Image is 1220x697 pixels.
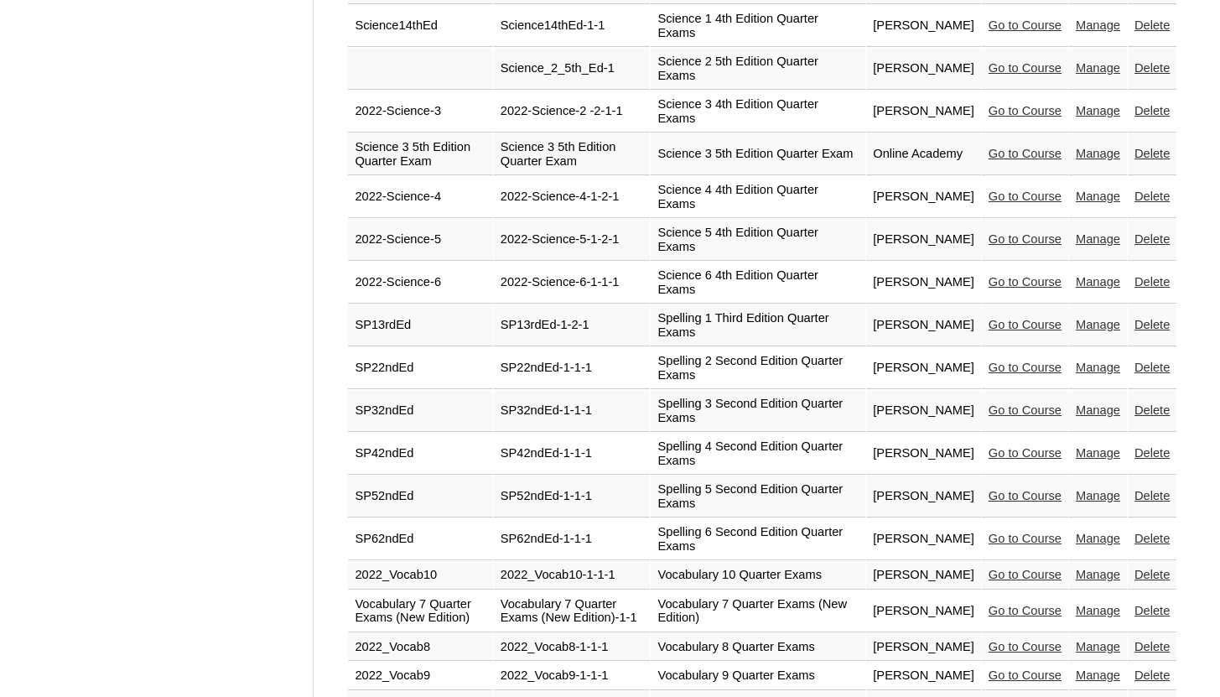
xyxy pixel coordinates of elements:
a: Manage [1076,104,1120,117]
a: Go to Course [989,446,1062,460]
td: SP62ndEd [348,518,492,560]
a: Go to Course [989,275,1062,289]
td: Vocabulary 7 Quarter Exams (New Edition) [348,590,492,632]
a: Delete [1134,18,1170,32]
td: Vocabulary 7 Quarter Exams (New Edition)-1-1 [494,590,651,632]
a: Manage [1076,61,1120,75]
td: Science 6 4th Edition Quarter Exams [651,262,865,304]
a: Manage [1076,446,1120,460]
td: Science14thEd-1-1 [494,5,651,47]
a: Go to Course [989,190,1062,203]
td: [PERSON_NAME] [866,561,981,590]
a: Delete [1134,232,1170,246]
td: Vocabulary 9 Quarter Exams [651,662,865,690]
td: Spelling 1 Third Edition Quarter Exams [651,304,865,346]
td: [PERSON_NAME] [866,476,981,518]
td: Science 5 4th Edition Quarter Exams [651,219,865,261]
a: Manage [1076,232,1120,246]
td: 2022-Science-4-1-2-1 [494,176,651,218]
a: Manage [1076,318,1120,331]
td: [PERSON_NAME] [866,390,981,432]
td: SP22ndEd-1-1-1 [494,347,651,389]
td: Science 1 4th Edition Quarter Exams [651,5,865,47]
td: SP52ndEd [348,476,492,518]
td: Science 4 4th Edition Quarter Exams [651,176,865,218]
a: Go to Course [989,604,1062,617]
a: Go to Course [989,403,1062,417]
a: Go to Course [989,18,1062,32]
td: [PERSON_NAME] [866,5,981,47]
a: Delete [1134,61,1170,75]
td: [PERSON_NAME] [866,633,981,662]
a: Go to Course [989,61,1062,75]
td: [PERSON_NAME] [866,590,981,632]
td: [PERSON_NAME] [866,304,981,346]
td: SP22ndEd [348,347,492,389]
a: Manage [1076,361,1120,374]
a: Go to Course [989,147,1062,160]
td: Vocabulary 10 Quarter Exams [651,561,865,590]
td: SP52ndEd-1-1-1 [494,476,651,518]
td: 2022_Vocab8 [348,633,492,662]
td: SP42ndEd [348,433,492,475]
a: Delete [1134,275,1170,289]
a: Go to Course [989,532,1062,545]
a: Go to Course [989,640,1062,653]
a: Manage [1076,668,1120,682]
a: Go to Course [989,489,1062,502]
a: Delete [1134,568,1170,581]
a: Delete [1134,640,1170,653]
a: Manage [1076,190,1120,203]
td: Science 3 4th Edition Quarter Exams [651,91,865,133]
td: 2022-Science-6-1-1-1 [494,262,651,304]
a: Delete [1134,361,1170,374]
a: Go to Course [989,668,1062,682]
td: Spelling 3 Second Edition Quarter Exams [651,390,865,432]
td: 2022-Science-5 [348,219,492,261]
td: [PERSON_NAME] [866,433,981,475]
td: Online Academy [866,133,981,175]
td: Science14thEd [348,5,492,47]
a: Go to Course [989,568,1062,581]
td: 2022_Vocab9-1-1-1 [494,662,651,690]
a: Go to Course [989,232,1062,246]
a: Manage [1076,147,1120,160]
a: Go to Course [989,361,1062,374]
a: Go to Course [989,104,1062,117]
a: Delete [1134,532,1170,545]
td: SP42ndEd-1-1-1 [494,433,651,475]
a: Go to Course [989,318,1062,331]
td: SP62ndEd-1-1-1 [494,518,651,560]
td: SP13rdEd [348,304,492,346]
td: 2022-Science-4 [348,176,492,218]
a: Manage [1076,532,1120,545]
td: [PERSON_NAME] [866,662,981,690]
a: Delete [1134,668,1170,682]
td: Spelling 2 Second Edition Quarter Exams [651,347,865,389]
a: Manage [1076,640,1120,653]
td: Spelling 5 Second Edition Quarter Exams [651,476,865,518]
td: [PERSON_NAME] [866,91,981,133]
td: 2022_Vocab8-1-1-1 [494,633,651,662]
td: Vocabulary 7 Quarter Exams (New Edition) [651,590,865,632]
a: Manage [1076,568,1120,581]
td: Science 3 5th Edition Quarter Exam [651,133,865,175]
td: 2022-Science-6 [348,262,492,304]
a: Delete [1134,104,1170,117]
td: Science_2_5th_Ed-1 [494,48,651,90]
td: 2022-Science-3 [348,91,492,133]
a: Delete [1134,147,1170,160]
td: SP32ndEd [348,390,492,432]
a: Delete [1134,318,1170,331]
td: 2022-Science-2 -2-1-1 [494,91,651,133]
td: [PERSON_NAME] [866,48,981,90]
a: Manage [1076,275,1120,289]
a: Delete [1134,446,1170,460]
td: Spelling 6 Second Edition Quarter Exams [651,518,865,560]
td: Vocabulary 8 Quarter Exams [651,633,865,662]
td: SP32ndEd-1-1-1 [494,390,651,432]
td: Science 3 5th Edition Quarter Exam [348,133,492,175]
td: 2022_Vocab9 [348,662,492,690]
a: Delete [1134,403,1170,417]
a: Delete [1134,190,1170,203]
